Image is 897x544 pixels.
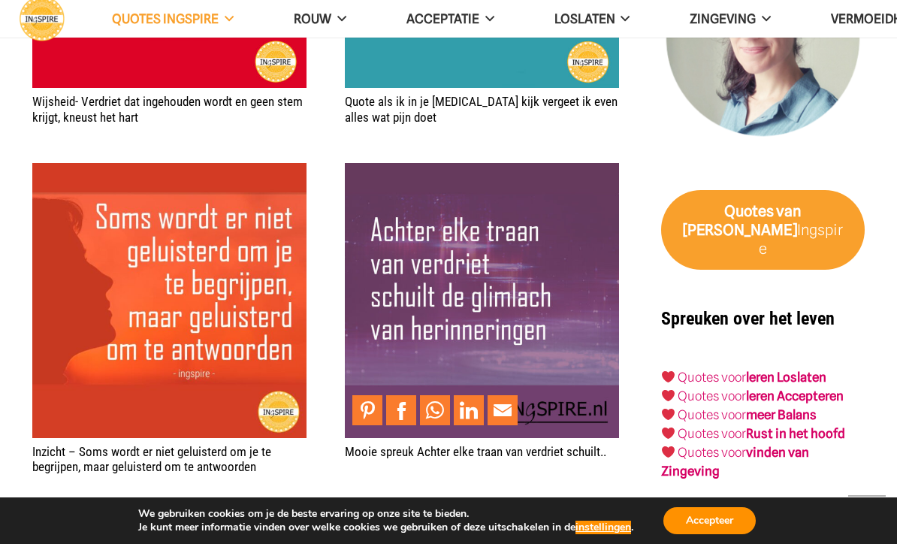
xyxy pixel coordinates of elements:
[662,427,675,440] img: ❤
[661,308,835,329] strong: Spreuken over het leven
[345,94,618,124] a: Quote als ik in je [MEDICAL_DATA] kijk vergeet ik even alles wat pijn doet
[678,426,845,441] a: Quotes voorRust in het hoofd
[746,370,826,385] a: leren Loslaten
[345,163,619,437] img: Mooie spreuk: Achter elke traan van verdriet schuilt..
[746,426,845,441] strong: Rust in het hoofd
[678,370,746,385] a: Quotes voor
[352,395,386,425] li: Pinterest
[138,507,633,521] p: We gebruiken cookies om je de beste ervaring op onze site te bieden.
[724,202,774,220] strong: Quotes
[386,395,420,425] li: Facebook
[345,165,619,180] a: Mooie spreuk Achter elke traan van verdriet schuilt..
[32,163,307,437] img: Spreuk van Ingspire: Soms wordt er niet geluisterd om je te begrijpen, maar geluisterd om te antw...
[661,445,809,479] strong: vinden van Zingeving
[554,11,615,26] span: Loslaten
[420,395,454,425] li: WhatsApp
[112,11,219,26] span: QUOTES INGSPIRE
[690,11,756,26] span: Zingeving
[454,395,484,425] a: Share to LinkedIn
[662,408,675,421] img: ❤
[848,495,886,533] a: Terug naar top
[661,445,809,479] a: Quotes voorvinden van Zingeving
[661,190,865,270] a: Quotes van [PERSON_NAME]Ingspire
[488,395,521,425] li: Email This
[406,11,479,26] span: Acceptatie
[678,388,746,403] a: Quotes voor
[575,521,631,534] button: instellingen
[345,444,606,459] a: Mooie spreuk Achter elke traan van verdriet schuilt..
[454,395,488,425] li: LinkedIn
[488,395,518,425] a: Mail to Email This
[420,395,450,425] a: Share to WhatsApp
[352,395,382,425] a: Pin to Pinterest
[678,407,817,422] a: Quotes voormeer Balans
[746,388,844,403] a: leren Accepteren
[294,11,331,26] span: ROUW
[138,521,633,534] p: Je kunt meer informatie vinden over welke cookies we gebruiken of deze uitschakelen in de .
[663,507,756,534] button: Accepteer
[32,165,307,180] a: Inzicht – Soms wordt er niet geluisterd om je te begrijpen, maar geluisterd om te antwoorden
[662,446,675,458] img: ❤
[683,202,802,239] strong: van [PERSON_NAME]
[746,407,817,422] strong: meer Balans
[32,94,303,124] a: Wijsheid- Verdriet dat ingehouden wordt en geen stem krijgt, kneust het hart
[662,389,675,402] img: ❤
[386,395,416,425] a: Share to Facebook
[662,370,675,383] img: ❤
[32,444,271,474] a: Inzicht – Soms wordt er niet geluisterd om je te begrijpen, maar geluisterd om te antwoorden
